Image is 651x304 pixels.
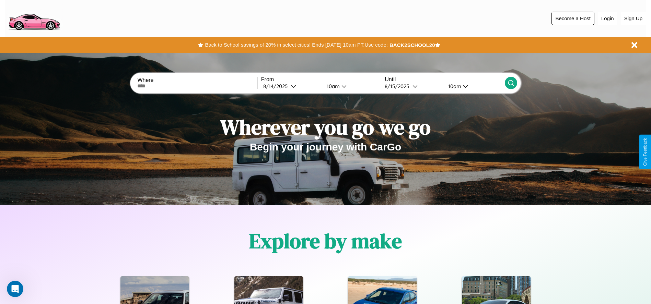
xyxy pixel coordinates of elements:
[443,83,505,90] button: 10am
[7,281,23,297] iframe: Intercom live chat
[263,83,291,89] div: 8 / 14 / 2025
[598,12,617,25] button: Login
[385,76,504,83] label: Until
[261,76,381,83] label: From
[445,83,463,89] div: 10am
[203,40,389,50] button: Back to School savings of 20% in select cities! Ends [DATE] 10am PT.Use code:
[643,138,648,166] div: Give Feedback
[137,77,257,83] label: Where
[390,42,435,48] b: BACK2SCHOOL20
[621,12,646,25] button: Sign Up
[261,83,321,90] button: 8/14/2025
[5,3,63,32] img: logo
[385,83,412,89] div: 8 / 15 / 2025
[551,12,594,25] button: Become a Host
[321,83,381,90] button: 10am
[249,227,402,255] h1: Explore by make
[323,83,341,89] div: 10am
